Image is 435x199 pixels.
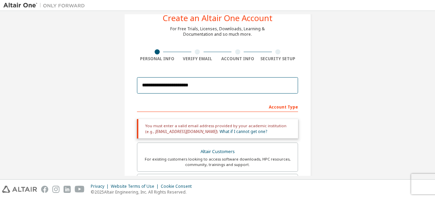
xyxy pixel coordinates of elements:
[75,186,85,193] img: youtube.svg
[141,147,294,156] div: Altair Customers
[220,129,267,134] a: What if I cannot get one?
[2,186,37,193] img: altair_logo.svg
[91,189,196,195] p: © 2025 Altair Engineering, Inc. All Rights Reserved.
[137,101,298,112] div: Account Type
[111,184,161,189] div: Website Terms of Use
[141,156,294,167] div: For existing customers looking to access software downloads, HPC resources, community, trainings ...
[258,56,298,62] div: Security Setup
[163,14,273,22] div: Create an Altair One Account
[64,186,71,193] img: linkedin.svg
[41,186,48,193] img: facebook.svg
[161,184,196,189] div: Cookie Consent
[217,56,258,62] div: Account Info
[91,184,111,189] div: Privacy
[3,2,88,9] img: Altair One
[137,56,177,62] div: Personal Info
[170,26,265,37] div: For Free Trials, Licenses, Downloads, Learning & Documentation and so much more.
[155,129,216,134] span: [EMAIL_ADDRESS][DOMAIN_NAME]
[137,119,298,138] div: You must enter a valid email address provided by your academic institution (e.g., ).
[52,186,59,193] img: instagram.svg
[177,56,218,62] div: Verify Email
